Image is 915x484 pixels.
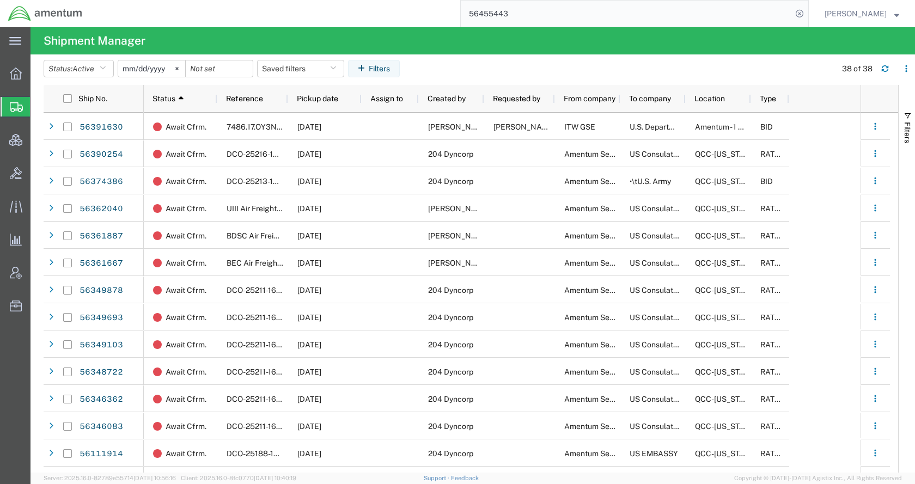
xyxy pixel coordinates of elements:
a: 56391630 [79,119,124,136]
span: Ship No. [78,94,107,103]
input: Not set [118,60,185,77]
span: 07/30/2025 [297,367,321,376]
span: QCC-Texas [695,367,755,376]
span: Copyright © [DATE]-[DATE] Agistix Inc., All Rights Reserved [734,474,902,483]
span: ITW GSE [564,122,595,131]
span: DCO-25213-166256 [227,177,297,186]
input: Search for shipment number, reference number [461,1,792,27]
span: Amentum - 1 gcp [695,122,752,131]
span: 08/05/2025 [297,177,321,186]
span: RATED [760,259,785,267]
a: 56361667 [79,255,124,272]
span: Amentum Services, Inc. [564,449,646,458]
span: US Consulate General [630,395,707,403]
span: 07/30/2025 [297,340,321,349]
span: U.S. Department of Defense [630,122,728,131]
span: US Consulate General [630,367,707,376]
div: 38 of 38 [842,63,873,75]
span: QCC-Texas [695,231,755,240]
span: DCO-25216-166317 [227,150,295,158]
button: Filters [348,60,400,77]
span: DCO-25211-166110 [227,422,292,431]
span: 08/05/2025 [297,313,321,322]
span: DCO-25211-166130 [227,286,294,295]
span: Await Cfrm. [166,385,206,413]
button: Saved filters [257,60,344,77]
span: Amentum Services, Inc. [564,367,646,376]
span: 204 Dyncorp [428,150,473,158]
span: QCC-Texas [695,204,755,213]
span: [DATE] 10:56:16 [133,475,176,481]
span: QCC-Texas [695,177,755,186]
span: QCC-Texas [695,259,755,267]
span: Location [694,94,725,103]
span: Assign to [370,94,403,103]
span: Requested by [493,94,540,103]
span: [DATE] 10:40:19 [254,475,296,481]
a: Feedback [451,475,479,481]
span: Await Cfrm. [166,195,206,222]
span: Created by [428,94,466,103]
span: QCC-Texas [695,395,755,403]
span: QCC-Texas [695,449,755,458]
span: 08/04/2025 [297,449,321,458]
span: US Consulate General [630,150,707,158]
span: BID [760,177,773,186]
span: Amentum Services, Inc. [564,395,646,403]
span: DCO-25211-166112 [227,395,292,403]
span: 08/04/2025 [297,231,321,240]
span: DCO-25211-166123 [227,367,294,376]
span: Amentum Services, Inc. [564,177,646,186]
span: Amentum Services, Inc. [564,422,646,431]
span: DCO-25188-165047 [227,449,297,458]
a: 56349103 [79,336,124,354]
span: QCC-Texas [695,340,755,349]
span: •\tU.S. Army [630,177,671,186]
span: Pickup date [297,94,338,103]
span: Jason Martin [428,204,490,213]
input: Not set [186,60,253,77]
span: RATED [760,150,785,158]
a: 56361887 [79,228,124,245]
span: Await Cfrm. [166,358,206,385]
span: 204 Dyncorp [428,340,473,349]
span: Active [72,64,94,73]
a: 56346362 [79,391,124,408]
span: BID [760,122,773,131]
span: Await Cfrm. [166,249,206,277]
span: QCC-Texas [695,286,755,295]
span: 08/22/2025 [297,122,321,131]
span: 07/30/2025 [297,286,321,295]
span: US Consulate General [630,422,707,431]
a: 56390254 [79,146,124,163]
span: 204 Dyncorp [428,422,473,431]
span: 204 Dyncorp [428,395,473,403]
span: Jason Martin [428,231,490,240]
span: Await Cfrm. [166,331,206,358]
span: Await Cfrm. [166,113,206,140]
span: 204 Dyncorp [428,286,473,295]
span: Await Cfrm. [166,440,206,467]
span: US Consulate General [630,286,707,295]
span: Await Cfrm. [166,140,206,168]
span: Amentum Services, Inc. [564,150,646,158]
span: Amentum Services, Inc. [564,286,646,295]
span: Server: 2025.16.0-82789e55714 [44,475,176,481]
span: To company [629,94,671,103]
span: Samuel Roberts [493,122,556,131]
span: DCO-25211-166129 [227,313,294,322]
span: RATED [760,313,785,322]
a: 56349878 [79,282,124,299]
span: 204 Dyncorp [428,367,473,376]
span: UIII Air Freight Console 7/31 [227,204,324,213]
span: RATED [760,395,785,403]
img: logo [8,5,83,22]
span: Kent Gilman [825,8,887,20]
span: US Consulate General [630,340,707,349]
span: 204 Dyncorp [428,313,473,322]
span: Await Cfrm. [166,168,206,195]
span: Amentum Services, Inc. [564,259,646,267]
a: 56362040 [79,200,124,218]
span: Jason Martin [428,259,490,267]
span: Amentum Services, Inc. [564,340,646,349]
